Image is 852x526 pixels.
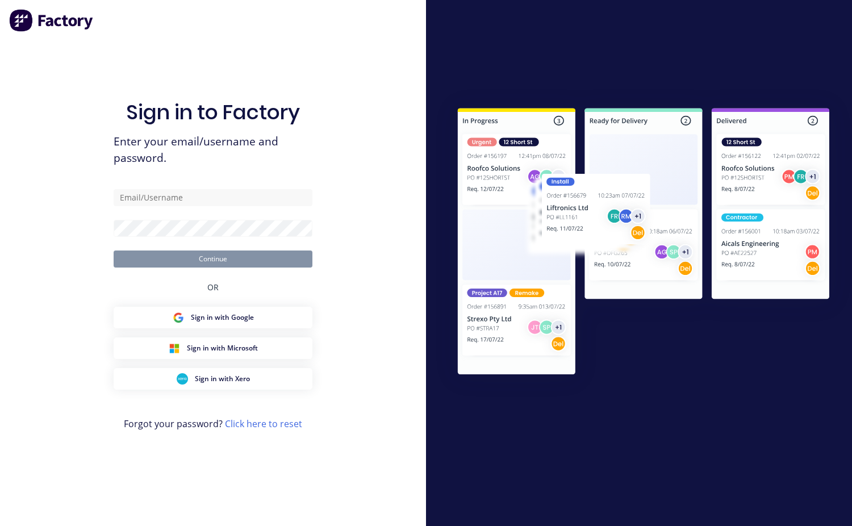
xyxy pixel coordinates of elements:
span: Enter your email/username and password. [114,133,312,166]
img: Google Sign in [173,312,184,323]
button: Continue [114,251,312,268]
span: Sign in with Google [191,312,254,323]
div: OR [207,268,219,307]
input: Email/Username [114,189,312,206]
img: Microsoft Sign in [169,343,180,354]
span: Sign in with Xero [195,374,250,384]
h1: Sign in to Factory [126,100,300,124]
img: Xero Sign in [177,373,188,385]
img: Sign in [435,87,852,399]
span: Sign in with Microsoft [187,343,258,353]
button: Xero Sign inSign in with Xero [114,368,312,390]
button: Microsoft Sign inSign in with Microsoft [114,337,312,359]
button: Google Sign inSign in with Google [114,307,312,328]
a: Click here to reset [225,418,302,430]
span: Forgot your password? [124,417,302,431]
img: Factory [9,9,94,32]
